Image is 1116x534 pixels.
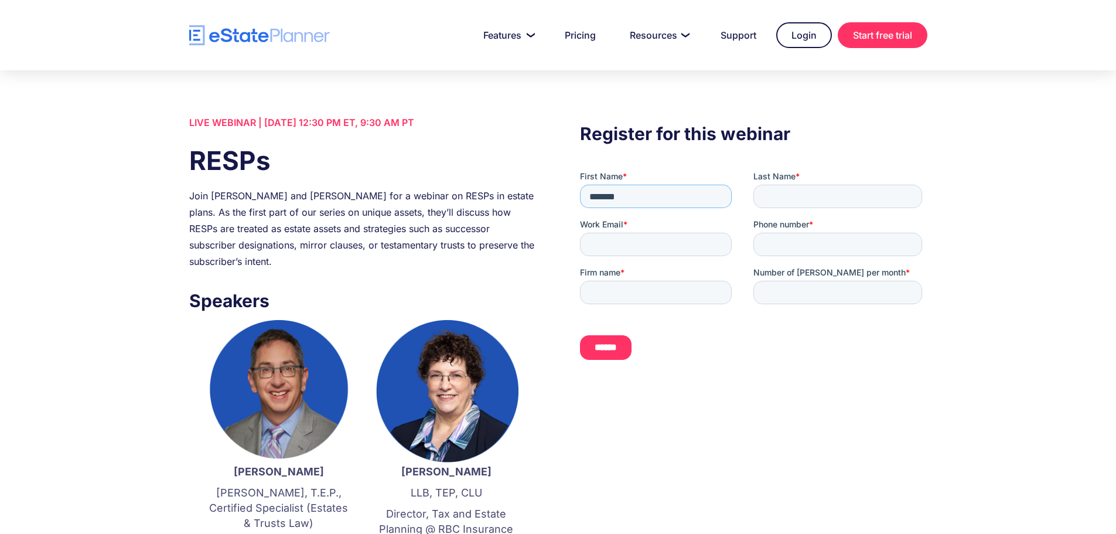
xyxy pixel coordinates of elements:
[189,287,536,314] h3: Speakers
[838,22,927,48] a: Start free trial
[234,465,324,478] strong: [PERSON_NAME]
[401,465,492,478] strong: [PERSON_NAME]
[189,188,536,270] div: Join [PERSON_NAME] and [PERSON_NAME] for a webinar on RESPs in estate plans. As the first part of...
[207,485,351,531] p: [PERSON_NAME], T.E.P., Certified Specialist (Estates & Trusts Law)
[707,23,770,47] a: Support
[189,114,536,131] div: LIVE WEBINAR | [DATE] 12:30 PM ET, 9:30 AM PT
[189,25,330,46] a: home
[189,142,536,179] h1: RESPs
[580,171,927,380] iframe: Form 0
[616,23,701,47] a: Resources
[374,485,518,501] p: LLB, TEP, CLU
[469,23,545,47] a: Features
[580,120,927,147] h3: Register for this webinar
[776,22,832,48] a: Login
[551,23,610,47] a: Pricing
